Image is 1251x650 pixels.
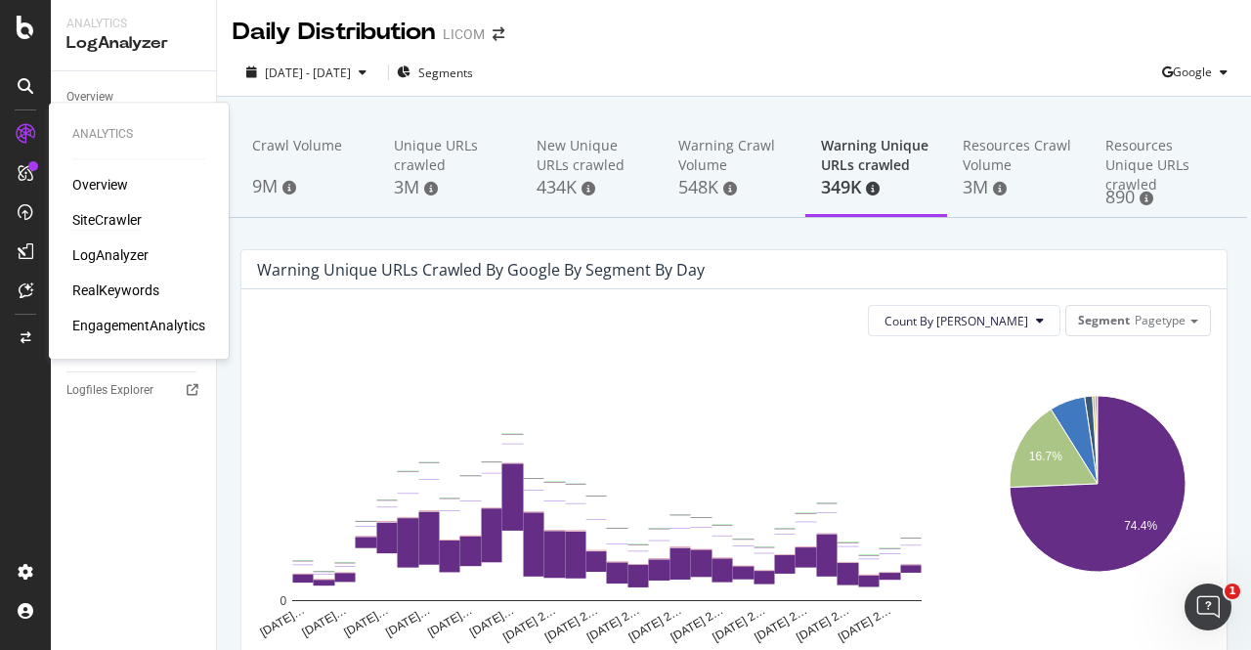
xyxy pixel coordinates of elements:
span: [DATE] - [DATE] [265,65,351,81]
div: Crawl Volume [252,136,363,173]
div: 3M [963,175,1073,200]
span: 1 [1225,584,1240,599]
span: Google [1173,64,1212,80]
span: Pagetype [1135,312,1186,328]
text: 0 [280,594,287,608]
a: SiteCrawler [72,210,142,230]
span: Count By Day [884,313,1028,329]
iframe: Intercom live chat [1185,584,1231,630]
div: Unique URLs crawled [394,136,504,175]
div: 890 [1105,185,1216,210]
button: Count By [PERSON_NAME] [868,305,1060,336]
div: LICOM [443,24,485,44]
a: Overview [72,175,128,195]
div: Daily Distribution [233,16,435,49]
a: LogAnalyzer [72,245,149,265]
div: 434K [537,175,647,200]
div: Logfiles Explorer [66,380,153,401]
a: Overview [66,87,202,108]
a: EngagementAnalytics [72,316,205,335]
svg: A chart. [257,352,957,645]
span: Segments [418,65,473,81]
div: arrow-right-arrow-left [493,27,504,41]
div: Resources Unique URLs crawled [1105,136,1216,185]
text: 74.4% [1124,519,1157,533]
div: Overview [66,87,113,108]
div: Resources Crawl Volume [963,136,1073,175]
div: Analytics [72,126,205,143]
div: LogAnalyzer [66,32,200,55]
div: Warning Crawl Volume [678,136,789,175]
span: Segment [1078,312,1130,328]
button: Segments [397,57,473,88]
svg: A chart. [987,352,1207,645]
div: 3M [394,175,504,200]
a: RealKeywords [72,281,159,300]
div: Analytics [66,16,200,32]
div: Warning Unique URLs crawled [821,136,931,175]
div: 9M [252,174,363,199]
div: 548K [678,175,789,200]
div: Warning Unique URLs crawled by google by Segment by Day [257,260,705,280]
a: Logfiles Explorer [66,380,202,401]
div: 349K [821,175,931,200]
text: 16.7% [1029,450,1062,463]
button: Google [1162,57,1235,88]
button: [DATE] - [DATE] [233,64,380,82]
div: New Unique URLs crawled [537,136,647,175]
